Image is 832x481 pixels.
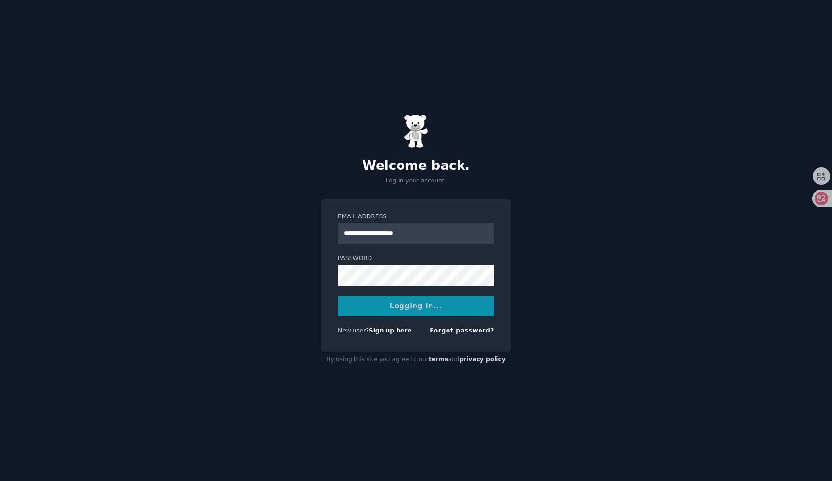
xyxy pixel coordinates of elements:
[369,327,412,334] a: Sign up here
[338,327,369,334] span: New user?
[321,352,511,367] div: By using this site you agree to our and
[404,114,428,148] img: Gummy Bear
[321,177,511,185] p: Log in your account.
[338,213,494,221] label: Email Address
[338,254,494,263] label: Password
[430,327,494,334] a: Forgot password?
[459,356,506,363] a: privacy policy
[321,158,511,174] h2: Welcome back.
[429,356,448,363] a: terms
